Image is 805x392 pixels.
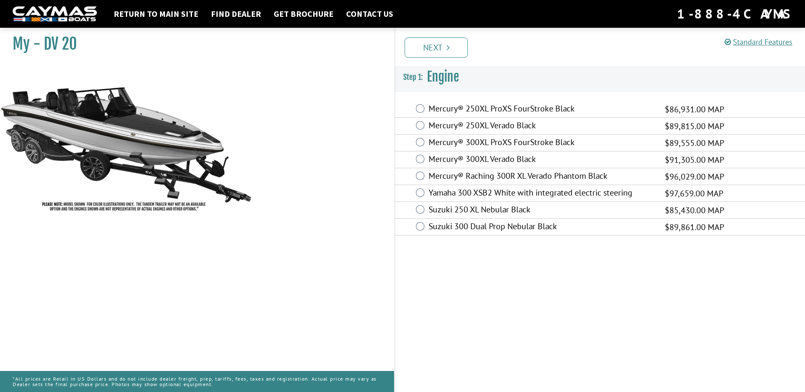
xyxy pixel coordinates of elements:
label: Yamaha 300 XSB2 White with integrated electric steering [429,188,654,200]
span: $89,861.00 MAP [665,221,724,233]
label: Mercury® 250XL Verado Black [429,120,654,132]
p: *All prices are Retail in US Dollars and do not include dealer freight, prep, tariffs, fees, taxe... [13,372,381,391]
h3: Engine [395,61,805,93]
label: Mercury® 300XL ProXS FourStroke Black [429,137,654,149]
ul: Pagination [402,36,805,58]
span: $89,555.00 MAP [665,137,724,149]
label: Mercury® Raching 300R XL Verado Phantom Black [429,171,654,183]
a: Find Dealer [207,8,265,19]
a: Return to main site [109,8,203,19]
img: white-logo-c9c8dbefe5ff5ceceb0f0178aa75bf4bb51f6bca0971e226c86eb53dfe498488.png [13,6,97,22]
a: Contact Us [342,8,397,19]
span: $89,815.00 MAP [665,120,724,132]
span: $86,931.00 MAP [665,103,724,116]
span: $96,029.00 MAP [665,170,724,183]
a: Get Brochure [269,8,338,19]
label: Suzuki 300 Dual Prop Nebular Black [429,221,654,233]
a: Next [405,37,468,58]
a: Standard Features [725,37,792,47]
span: $85,430.00 MAP [665,204,724,217]
label: Mercury® 300XL Verado Black [429,154,654,166]
span: $97,659.00 MAP [665,187,723,200]
h1: My - DV 20 [13,34,373,53]
label: Mercury® 250XL ProXS FourStroke Black [429,103,654,116]
span: $91,305.00 MAP [665,154,724,166]
label: Suzuki 250 XL Nebular Black [429,204,654,217]
div: 1-888-4CAYMAS [677,5,792,23]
